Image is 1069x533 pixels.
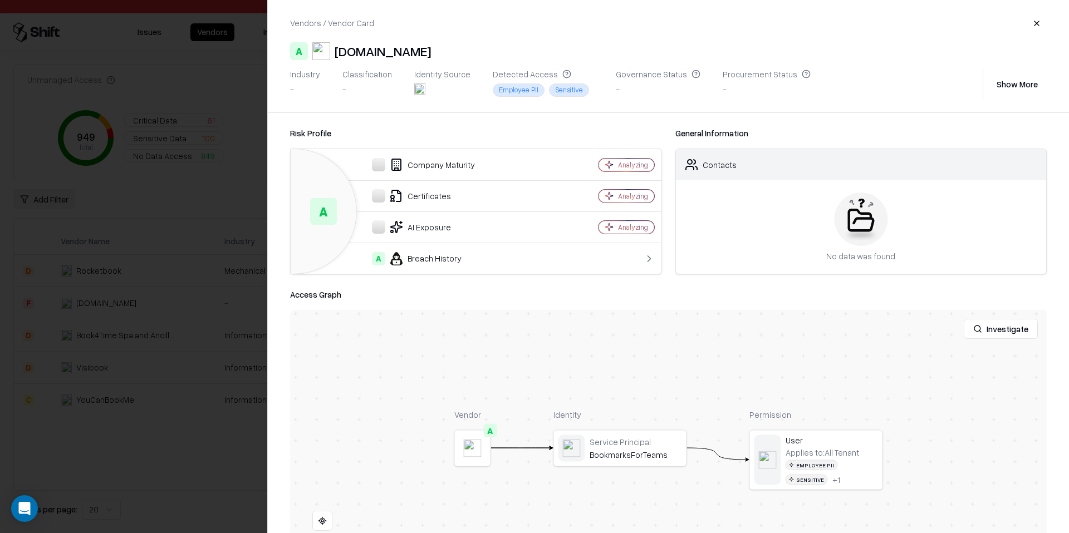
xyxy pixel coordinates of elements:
[616,83,700,95] div: -
[290,69,320,79] div: Industry
[832,475,840,485] div: + 1
[618,191,648,201] div: Analyzing
[310,198,337,225] div: A
[414,83,425,95] img: entra.microsoft.com
[988,74,1047,94] button: Show More
[618,160,648,170] div: Analyzing
[290,42,308,60] div: A
[832,475,840,485] button: +1
[372,252,385,265] div: A
[749,409,883,421] div: Permission
[616,69,700,79] div: Governance Status
[553,409,687,421] div: Identity
[290,288,1047,301] div: Access Graph
[300,189,553,203] div: Certificates
[786,475,828,485] div: Sensitive
[786,447,859,457] div: Applies to: All Tenant
[964,319,1038,339] button: Investigate
[414,69,470,79] div: Identity Source
[335,42,431,60] div: [DOMAIN_NAME]
[590,449,682,459] div: BookmarksForTeams
[342,69,392,79] div: Classification
[300,158,553,171] div: Company Maturity
[290,126,662,140] div: Risk Profile
[549,83,589,96] div: Sensitive
[300,220,553,234] div: AI Exposure
[618,223,648,232] div: Analyzing
[590,437,682,447] div: Service Principal
[723,83,811,95] div: -
[826,250,895,262] div: No data was found
[300,252,553,265] div: Breach History
[723,69,811,79] div: Procurement Status
[484,423,497,437] div: A
[493,83,545,96] div: Employee PII
[290,83,320,95] div: -
[703,159,737,171] div: Contacts
[312,42,330,60] img: bookmarksforteams.com
[493,69,594,79] div: Detected Access
[786,460,838,470] div: Employee PII
[290,17,374,29] div: Vendors / Vendor Card
[454,409,491,421] div: Vendor
[786,435,878,445] div: User
[675,126,1047,140] div: General Information
[342,83,392,95] div: -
